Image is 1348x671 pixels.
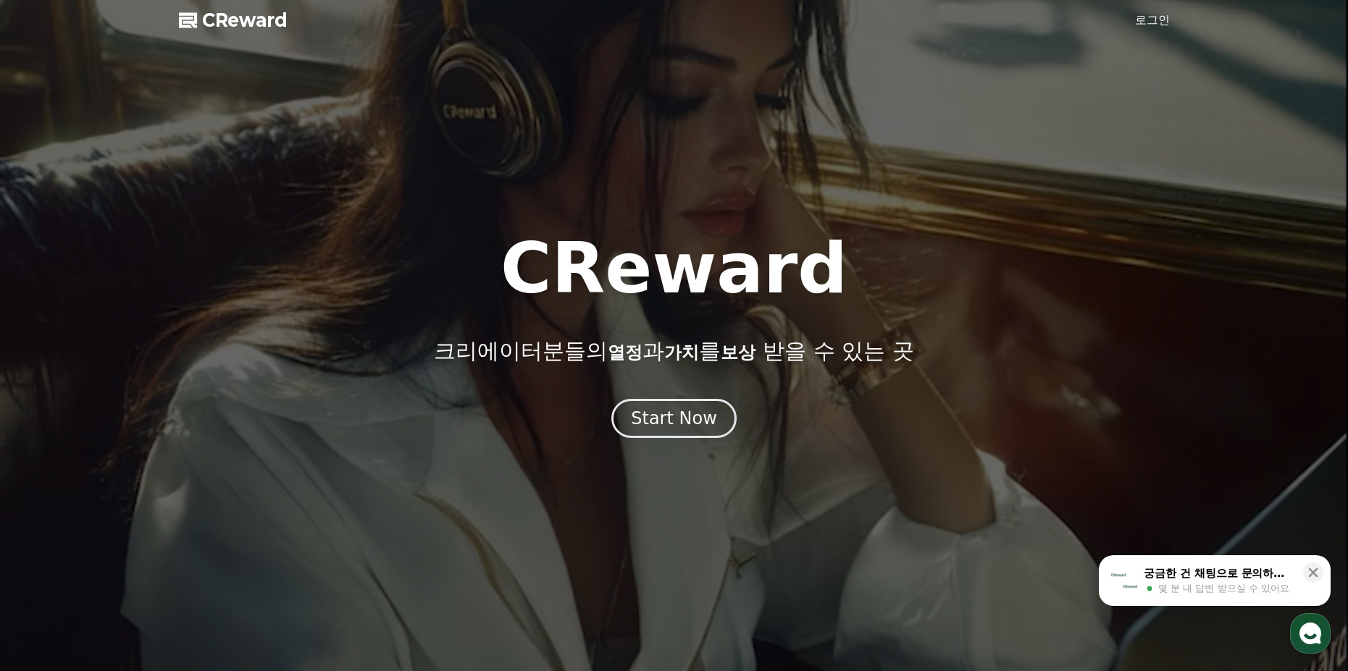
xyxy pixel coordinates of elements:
[611,399,737,438] button: Start Now
[608,342,642,363] span: 열정
[434,338,913,364] p: 크리에이터분들의 과 를 받을 수 있는 곳
[202,9,288,32] span: CReward
[664,342,699,363] span: 가치
[721,342,755,363] span: 보상
[631,407,717,430] div: Start Now
[611,413,737,427] a: Start Now
[179,9,288,32] a: CReward
[1135,12,1170,29] a: 로그인
[501,234,847,303] h1: CReward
